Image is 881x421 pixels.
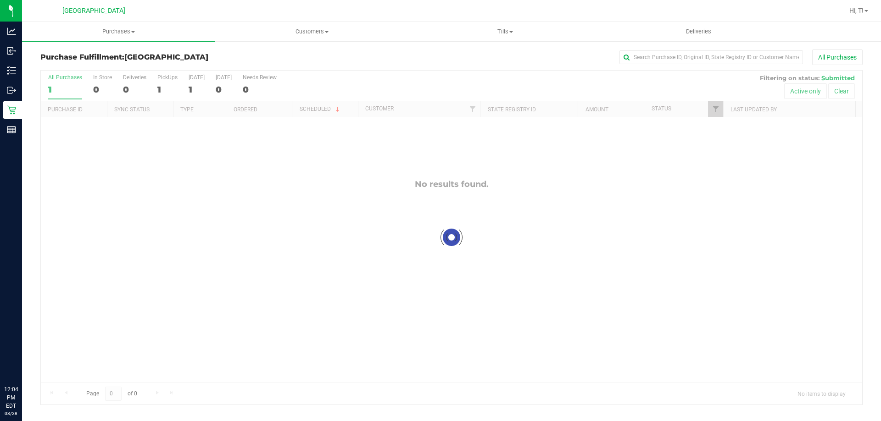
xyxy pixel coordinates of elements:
[7,86,16,95] inline-svg: Outbound
[602,22,795,41] a: Deliveries
[849,7,864,14] span: Hi, T!
[4,385,18,410] p: 12:04 PM EDT
[7,46,16,55] inline-svg: Inbound
[812,49,863,65] button: All Purchases
[22,27,215,36] span: Purchases
[7,27,16,36] inline-svg: Analytics
[22,22,215,41] a: Purchases
[215,22,408,41] a: Customers
[124,53,208,61] span: [GEOGRAPHIC_DATA]
[619,50,803,64] input: Search Purchase ID, Original ID, State Registry ID or Customer Name...
[4,410,18,417] p: 08/28
[409,27,601,36] span: Tills
[40,53,314,61] h3: Purchase Fulfillment:
[674,27,724,36] span: Deliveries
[7,66,16,75] inline-svg: Inventory
[62,7,125,15] span: [GEOGRAPHIC_DATA]
[7,105,16,115] inline-svg: Retail
[7,125,16,134] inline-svg: Reports
[216,27,408,36] span: Customers
[408,22,602,41] a: Tills
[9,348,37,375] iframe: Resource center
